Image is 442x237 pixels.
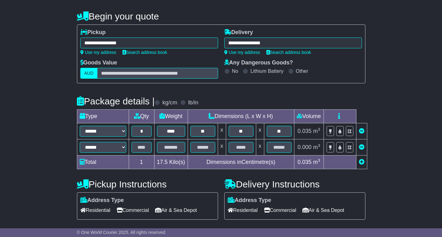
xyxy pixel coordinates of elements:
label: AUD [80,68,98,79]
td: Kilo(s) [154,156,188,169]
a: Search address book [266,50,311,55]
label: lb/in [188,99,198,106]
label: Address Type [228,197,271,204]
label: Any Dangerous Goods? [224,59,293,66]
td: Dimensions in Centimetre(s) [188,156,294,169]
td: Volume [294,110,324,123]
label: Address Type [80,197,124,204]
h4: Begin your quote [77,11,365,21]
a: Search address book [123,50,167,55]
span: 0.000 [297,144,311,150]
a: Add new item [359,159,364,165]
span: Air & Sea Depot [302,205,344,215]
td: Dimensions (L x W x H) [188,110,294,123]
img: tab_domain_overview_orange.svg [17,36,22,41]
span: Residential [228,205,258,215]
span: © One World Courier 2025. All rights reserved. [77,230,167,235]
label: Lithium Battery [250,68,284,74]
span: m [313,128,320,134]
label: No [232,68,238,74]
span: 17.5 [157,159,168,165]
img: tab_keywords_by_traffic_grey.svg [62,36,67,41]
label: Other [296,68,308,74]
h4: Pickup Instructions [77,179,218,189]
span: Commercial [264,205,296,215]
td: Total [77,156,129,169]
td: Type [77,110,129,123]
span: Air & Sea Depot [155,205,197,215]
div: Domain Overview [24,37,56,41]
h4: Delivery Instructions [224,179,365,189]
img: logo_orange.svg [10,10,15,15]
td: x [256,123,264,139]
label: Delivery [224,29,253,36]
td: Qty [129,110,154,123]
td: x [218,123,226,139]
label: kg/cm [162,99,177,106]
td: 1 [129,156,154,169]
td: x [256,139,264,156]
a: Remove this item [359,128,364,134]
span: 0.035 [297,159,311,165]
span: Residential [80,205,110,215]
div: Keywords by Traffic [69,37,105,41]
a: Remove this item [359,144,364,150]
h4: Package details | [77,96,155,106]
span: 0.035 [297,128,311,134]
td: x [218,139,226,156]
div: v 4.0.25 [17,10,30,15]
span: m [313,159,320,165]
sup: 3 [318,143,320,148]
span: m [313,144,320,150]
span: Commercial [117,205,149,215]
sup: 3 [318,127,320,132]
div: Domain: [DOMAIN_NAME] [16,16,68,21]
a: Use my address [224,50,260,55]
img: website_grey.svg [10,16,15,21]
sup: 3 [318,158,320,163]
a: Use my address [80,50,116,55]
td: Weight [154,110,188,123]
label: Goods Value [80,59,117,66]
label: Pickup [80,29,106,36]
